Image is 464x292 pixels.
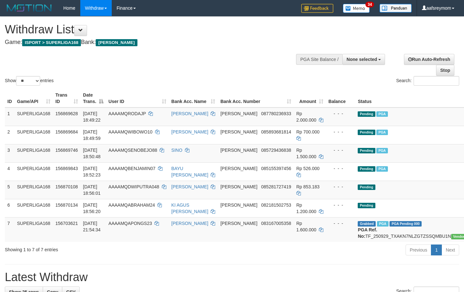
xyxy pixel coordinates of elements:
[294,89,326,107] th: Amount: activate to sort column ascending
[296,184,320,189] span: Rp 853.183
[296,202,316,214] span: Rp 1.200.000
[81,89,106,107] th: Date Trans.: activate to sort column descending
[22,39,81,46] span: ISPORT > SUPERLIGA168
[442,245,459,255] a: Next
[83,221,101,232] span: [DATE] 21:54:34
[14,144,53,162] td: SUPERLIGA168
[83,184,101,196] span: [DATE] 18:56:01
[220,111,257,116] span: [PERSON_NAME]
[261,184,291,189] span: Copy 085281727419 to clipboard
[328,165,353,172] div: - - -
[220,166,257,171] span: [PERSON_NAME]
[171,148,182,153] a: SINO
[109,111,146,116] span: AAAAMQRODAJP
[109,221,152,226] span: AAAAMQAPONGS23
[109,202,155,208] span: AAAAMQABRAHAM24
[390,221,422,227] span: PGA Pending
[56,221,78,226] span: 156703621
[5,271,459,284] h1: Latest Withdraw
[83,111,101,123] span: [DATE] 18:49:22
[83,166,101,177] span: [DATE] 18:52:23
[14,162,53,181] td: SUPERLIGA168
[83,202,101,214] span: [DATE] 18:56:20
[83,148,101,159] span: [DATE] 18:50:48
[296,111,316,123] span: Rp 2.000.000
[5,144,14,162] td: 3
[406,245,431,255] a: Previous
[14,217,53,242] td: SUPERLIGA168
[169,89,218,107] th: Bank Acc. Name: activate to sort column ascending
[5,23,303,36] h1: Withdraw List
[396,76,459,86] label: Search:
[377,221,388,227] span: Marked by aafchhiseyha
[328,147,353,153] div: - - -
[343,4,370,13] img: Button%20Memo.svg
[5,244,188,253] div: Showing 1 to 7 of 7 entries
[5,89,14,107] th: ID
[220,202,257,208] span: [PERSON_NAME]
[5,181,14,199] td: 5
[56,166,78,171] span: 156869843
[296,129,320,134] span: Rp 700.000
[5,217,14,242] td: 7
[296,166,320,171] span: Rp 526.000
[358,227,377,239] b: PGA Ref. No:
[261,221,291,226] span: Copy 083167005358 to clipboard
[171,221,208,226] a: [PERSON_NAME]
[358,148,375,153] span: Pending
[436,65,454,76] a: Stop
[5,199,14,217] td: 6
[83,129,101,141] span: [DATE] 18:49:59
[328,184,353,190] div: - - -
[109,148,157,153] span: AAAAMQSENOBEJO88
[220,221,257,226] span: [PERSON_NAME]
[261,148,291,153] span: Copy 085729436838 to clipboard
[109,184,159,189] span: AAAAMQDWIPUTRA048
[171,129,208,134] a: [PERSON_NAME]
[296,148,316,159] span: Rp 1.500.000
[404,54,454,65] a: Run Auto-Refresh
[56,148,78,153] span: 156869746
[376,130,388,135] span: Marked by aafheankoy
[171,184,208,189] a: [PERSON_NAME]
[16,76,40,86] select: Showentries
[106,89,169,107] th: User ID: activate to sort column ascending
[376,166,388,172] span: Marked by aafheankoy
[5,3,54,13] img: MOTION_logo.png
[96,39,137,46] span: [PERSON_NAME]
[220,148,257,153] span: [PERSON_NAME]
[5,107,14,126] td: 1
[5,126,14,144] td: 2
[56,111,78,116] span: 156869628
[358,203,375,208] span: Pending
[365,2,374,7] span: 34
[14,107,53,126] td: SUPERLIGA168
[358,166,375,172] span: Pending
[5,162,14,181] td: 4
[220,129,257,134] span: [PERSON_NAME]
[14,89,53,107] th: Game/API: activate to sort column ascending
[109,129,153,134] span: AAAAMQWIBOWO10
[171,111,208,116] a: [PERSON_NAME]
[171,166,208,177] a: BAYU [PERSON_NAME]
[220,184,257,189] span: [PERSON_NAME]
[376,111,388,117] span: Marked by aafheankoy
[261,166,291,171] span: Copy 085155397456 to clipboard
[358,221,376,227] span: Grabbed
[261,111,291,116] span: Copy 087780236933 to clipboard
[14,199,53,217] td: SUPERLIGA168
[380,4,412,13] img: panduan.png
[358,111,375,117] span: Pending
[261,129,291,134] span: Copy 085893681814 to clipboard
[414,76,459,86] input: Search:
[14,126,53,144] td: SUPERLIGA168
[358,130,375,135] span: Pending
[301,4,333,13] img: Feedback.jpg
[342,54,385,65] button: None selected
[431,245,442,255] a: 1
[358,185,375,190] span: Pending
[376,148,388,153] span: Marked by aafheankoy
[5,39,303,46] h4: Game: Bank:
[261,202,291,208] span: Copy 082181502753 to clipboard
[56,202,78,208] span: 156870134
